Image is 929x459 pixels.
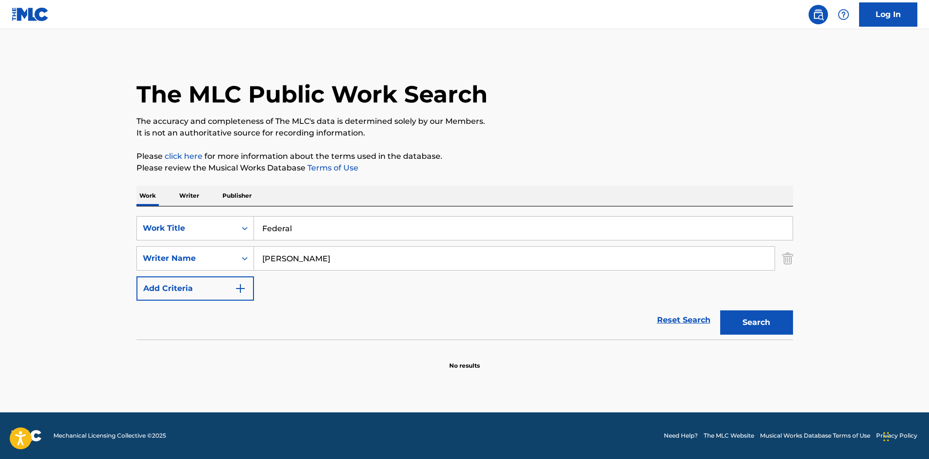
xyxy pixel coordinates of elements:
p: It is not an authoritative source for recording information. [136,127,793,139]
a: Terms of Use [305,163,358,172]
img: MLC Logo [12,7,49,21]
div: Work Title [143,222,230,234]
div: Drag [883,422,889,451]
p: The accuracy and completeness of The MLC's data is determined solely by our Members. [136,116,793,127]
h1: The MLC Public Work Search [136,80,488,109]
img: Delete Criterion [782,246,793,271]
div: Help [834,5,853,24]
a: Privacy Policy [876,431,917,440]
div: Writer Name [143,253,230,264]
span: Mechanical Licensing Collective © 2025 [53,431,166,440]
a: Log In [859,2,917,27]
a: Need Help? [664,431,698,440]
img: help [838,9,849,20]
p: No results [449,350,480,370]
a: click here [165,152,203,161]
a: Musical Works Database Terms of Use [760,431,870,440]
p: Writer [176,186,202,206]
a: The MLC Website [704,431,754,440]
a: Public Search [809,5,828,24]
p: Please for more information about the terms used in the database. [136,151,793,162]
p: Please review the Musical Works Database [136,162,793,174]
p: Work [136,186,159,206]
button: Search [720,310,793,335]
button: Add Criteria [136,276,254,301]
form: Search Form [136,216,793,340]
p: Publisher [220,186,254,206]
img: 9d2ae6d4665cec9f34b9.svg [235,283,246,294]
iframe: Chat Widget [880,412,929,459]
img: logo [12,430,42,442]
img: search [812,9,824,20]
a: Reset Search [652,309,715,331]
